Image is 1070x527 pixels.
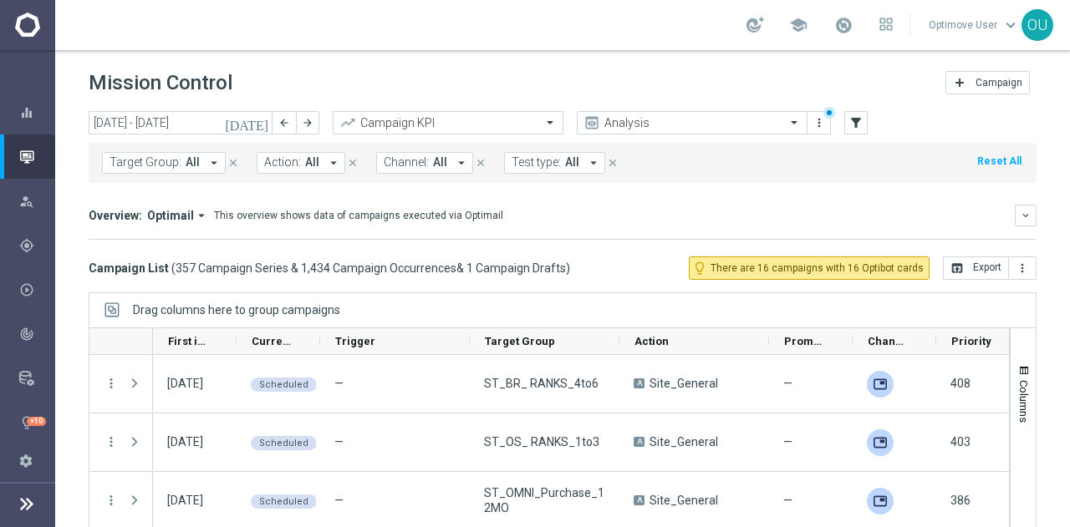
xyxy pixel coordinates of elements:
i: lightbulb [19,415,34,430]
i: equalizer [19,105,34,120]
span: Action [634,335,669,347]
span: ( [171,261,176,276]
button: more_vert [104,434,119,449]
span: Site_General [650,493,718,508]
i: arrow_drop_down [206,155,222,170]
div: +10 [27,417,46,426]
i: person_search [19,194,34,209]
i: close [347,157,359,169]
button: arrow_forward [296,111,319,134]
span: 386 [950,494,971,507]
div: 30 Aug 2025, Saturday [167,376,203,391]
div: There are unsaved changes [823,107,835,119]
button: Action: All arrow_drop_down [257,152,345,174]
button: Optimail arrow_drop_down [142,208,214,223]
button: arrow_back [273,111,296,134]
span: Drag columns here to group campaigns [133,303,340,317]
colored-tag: Scheduled [251,434,317,450]
button: Mission Control [18,150,55,164]
i: arrow_forward [302,117,313,129]
span: school [789,16,808,34]
span: A [634,495,645,505]
i: preview [583,114,600,131]
i: close [475,157,487,169]
span: 357 Campaign Series & 1,434 Campaign Occurrences [176,261,456,276]
a: Optimove Userkeyboard_arrow_down [927,13,1022,38]
div: Execute [19,282,54,297]
span: Campaign [976,77,1022,89]
span: Scheduled [259,496,308,507]
span: A [634,378,645,388]
span: 408 [950,377,971,390]
span: — [783,434,792,449]
i: arrow_drop_down [586,155,601,170]
button: open_in_browser Export [943,256,1009,280]
i: play_circle_outline [19,282,34,297]
span: Scheduled [259,438,308,448]
i: [DATE] [225,115,270,130]
i: close [227,157,239,169]
button: Test type: All arrow_drop_down [504,152,605,174]
span: keyboard_arrow_down [1001,16,1020,34]
i: more_vert [813,116,826,129]
div: OU [1022,9,1053,41]
div: Adobe SFTP Prod [867,371,894,398]
span: Action: [264,155,301,170]
i: arrow_drop_down [194,208,209,223]
button: more_vert [1009,256,1037,280]
button: close [345,154,360,172]
button: close [473,154,488,172]
i: keyboard_arrow_down [1020,210,1032,221]
button: close [226,154,241,172]
div: Data Studio [19,371,54,386]
i: arrow_back [278,117,290,129]
img: Adobe SFTP Prod [867,429,894,456]
multiple-options-button: Export to CSV [943,261,1037,274]
div: Plan [19,238,54,253]
div: lightbulb Optibot +10 [18,416,55,429]
i: arrow_drop_down [454,155,469,170]
span: — [334,494,344,507]
colored-tag: Scheduled [251,376,317,392]
div: Mission Control [19,134,54,179]
button: more_vert [104,493,119,508]
i: trending_up [339,114,356,131]
button: person_search Explore [18,195,55,208]
span: Site_General [650,434,718,449]
div: Data Studio [18,372,55,385]
i: add [953,76,966,89]
span: All [433,155,447,170]
span: All [565,155,579,170]
span: A [634,437,645,447]
span: First in Range [168,335,208,347]
i: arrow_drop_down [326,155,341,170]
button: keyboard_arrow_down [1015,205,1037,226]
button: filter_alt [844,111,868,134]
div: track_changes Analyze [18,327,55,341]
span: & [456,261,464,275]
div: This overview shows data of campaigns executed via Optimail [214,208,503,223]
button: play_circle_outline Execute [18,283,55,296]
div: Analyze [19,327,54,342]
span: All [186,155,200,170]
span: Priority [951,335,991,347]
span: Columns [1017,380,1031,423]
i: open_in_browser [950,261,964,275]
ng-select: Campaign KPI [333,111,563,134]
button: lightbulb_outline There are 16 campaigns with 16 Optibot cards [689,256,930,280]
span: — [334,435,344,448]
span: Target Group: [110,155,181,170]
div: 31 Aug 2025, Sunday [167,493,203,508]
button: equalizer Dashboard [18,106,55,119]
button: more_vert [104,376,119,391]
ng-select: Analysis [577,111,808,134]
span: ) [566,261,570,276]
div: Optibot [19,400,54,444]
span: Channel [868,335,908,347]
div: Row Groups [133,303,340,317]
